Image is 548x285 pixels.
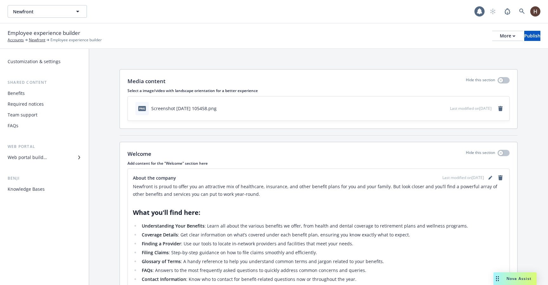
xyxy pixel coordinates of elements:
span: Last modified on [DATE] [442,175,484,181]
div: Web portal [5,143,84,150]
button: Nova Assist [493,272,537,285]
a: Customization & settings [5,56,84,67]
a: Newfront [29,37,45,43]
li: : Step-by-step guidance on how to file claims smoothly and efficiently. [140,249,504,256]
a: remove [497,105,504,112]
a: Report a Bug [501,5,514,18]
strong: Finding a Provider [142,241,181,247]
div: Screenshot [DATE] 105458.png [151,105,217,112]
a: Web portal builder [5,152,84,162]
div: Drag to move [493,272,501,285]
span: Last modified on [DATE] [450,106,492,111]
span: About the company [133,175,176,181]
div: Benji [5,175,84,182]
button: Newfront [8,5,87,18]
div: Knowledge Bases [8,184,45,194]
button: Publish [524,31,540,41]
div: Benefits [8,88,25,98]
p: Newfront is proud to offer you an attractive mix of healthcare, insurance, and other benefit plan... [133,183,504,198]
h2: What you'll find here: [133,208,504,217]
span: Nova Assist [506,276,532,281]
a: Search [516,5,528,18]
img: photo [530,6,540,17]
div: Web portal builder [8,152,47,162]
p: Welcome [127,150,151,158]
button: More [492,31,523,41]
li: : Learn all about the various benefits we offer, from health and dental coverage to retirement pl... [140,222,504,230]
a: editPencil [486,174,494,182]
div: FAQs [8,121,18,131]
a: Start snowing [486,5,499,18]
strong: Filing Claims [142,249,169,255]
a: FAQs [5,121,84,131]
p: Select a image/video with landscape orientation for a better experience [127,88,510,93]
a: Benefits [5,88,84,98]
a: Required notices [5,99,84,109]
li: : A handy reference to help you understand common terms and jargon related to your benefits. [140,258,504,265]
strong: Glossary of Terms [142,258,181,264]
li: : Know who to contact for benefit-related questions now or throughout the year. [140,275,504,283]
strong: Coverage Details [142,232,178,238]
button: preview file [442,105,447,112]
strong: FAQs [142,267,153,273]
a: Knowledge Bases [5,184,84,194]
strong: Contact Information [142,276,186,282]
a: Accounts [8,37,24,43]
p: Media content [127,77,166,85]
div: More [500,31,515,41]
button: download file [432,105,437,112]
li: : Answers to the most frequently asked questions to quickly address common concerns and queries. [140,267,504,274]
p: Add content for the "Welcome" section here [127,161,510,166]
li: : Use our tools to locate in-network providers and facilities that meet your needs. [140,240,504,248]
span: Newfront [13,8,68,15]
div: Team support [8,110,37,120]
p: Hide this section [466,77,495,85]
span: png [138,106,146,111]
span: Employee experience builder [8,29,80,37]
a: Team support [5,110,84,120]
a: remove [497,174,504,182]
div: Customization & settings [8,56,61,67]
div: Required notices [8,99,44,109]
li: : Get clear information on what’s covered under each benefit plan, ensuring you know exactly what... [140,231,504,239]
strong: Understanding Your Benefits [142,223,205,229]
p: Hide this section [466,150,495,158]
div: Shared content [5,79,84,86]
span: Employee experience builder [50,37,102,43]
